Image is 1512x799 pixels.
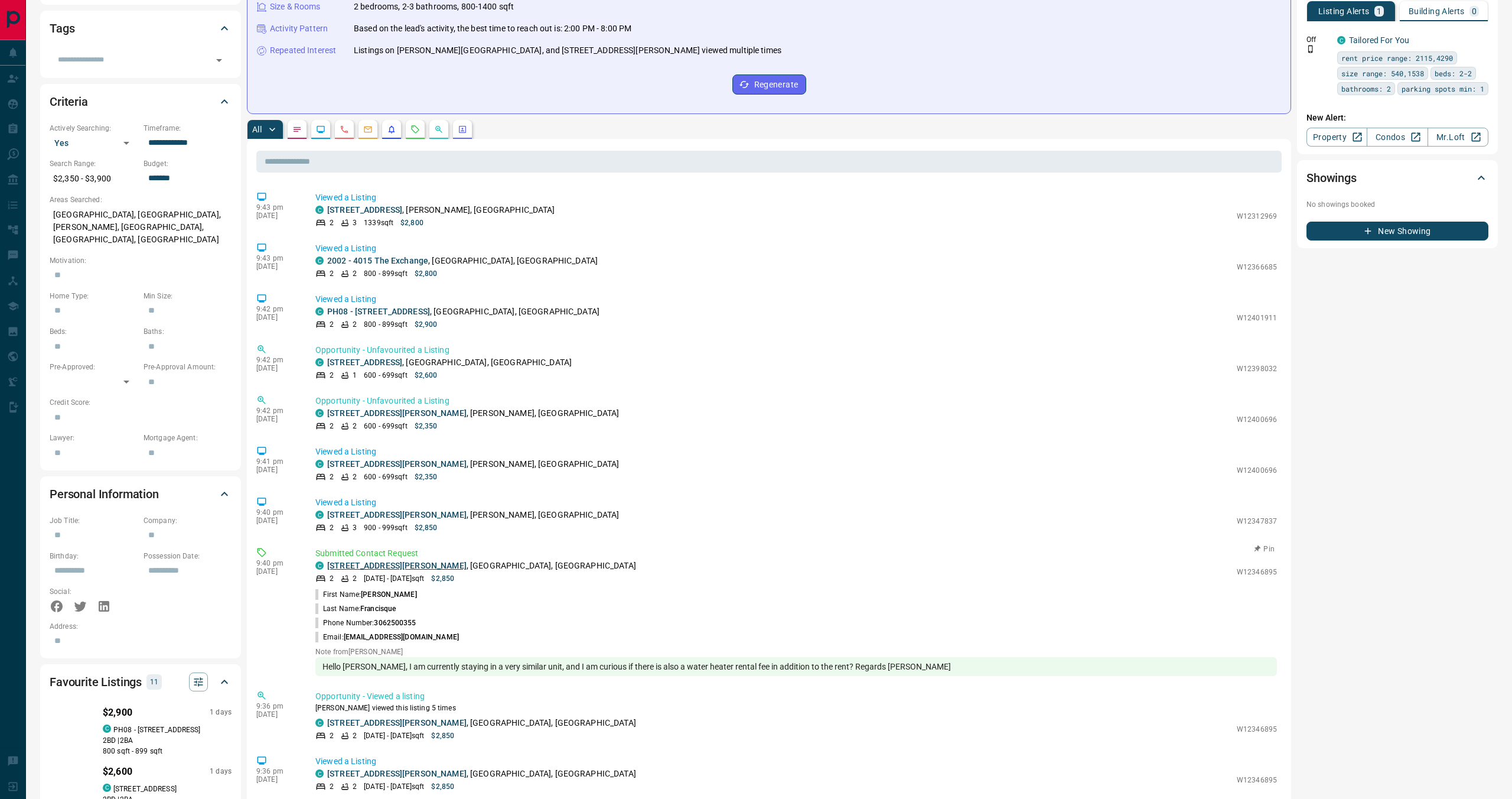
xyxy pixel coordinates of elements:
[256,508,298,517] p: 9:40 pm
[315,293,1277,306] p: Viewed a Listing
[315,307,324,316] div: condos.ca
[415,319,438,330] p: $2,900
[50,14,232,43] div: Tags
[330,421,334,431] p: 2
[256,457,298,466] p: 9:41 pm
[327,459,467,469] a: [STREET_ADDRESS][PERSON_NAME]
[315,496,1277,509] p: Viewed a Listing
[315,769,324,778] div: condos.ca
[364,268,407,279] p: 800 - 899 sqft
[340,125,349,134] svg: Calls
[353,573,357,584] p: 2
[315,603,396,614] p: Last Name:
[1428,128,1488,147] a: Mr.Loft
[270,22,328,35] p: Activity Pattern
[256,702,298,710] p: 9:36 pm
[315,589,417,600] p: First Name:
[315,703,1277,713] p: [PERSON_NAME] viewed this listing 5 times
[364,573,424,584] p: [DATE] - [DATE] sqft
[354,22,631,35] p: Based on the lead's activity, the best time to reach out is: 2:00 PM - 8:00 PM
[144,158,232,169] p: Budget:
[353,522,357,533] p: 3
[315,561,324,570] div: condos.ca
[50,586,138,597] p: Social:
[330,472,334,482] p: 2
[211,52,227,69] button: Open
[415,370,438,381] p: $2,600
[50,326,138,337] p: Beds:
[1367,128,1428,147] a: Condos
[330,781,334,792] p: 2
[210,707,232,717] p: 1 days
[1472,7,1477,15] p: 0
[103,735,232,746] p: 2 BD | 2 BA
[364,319,407,330] p: 800 - 899 sqft
[292,125,302,134] svg: Notes
[315,344,1277,356] p: Opportunity - Unfavourited a Listing
[1237,313,1277,323] p: W12401911
[360,605,396,613] span: Francisque
[50,194,232,205] p: Areas Searched:
[353,370,357,381] p: 1
[327,509,619,521] p: , [PERSON_NAME], [GEOGRAPHIC_DATA]
[256,313,298,321] p: [DATE]
[1237,775,1277,785] p: W12346895
[256,415,298,423] p: [DATE]
[256,775,298,784] p: [DATE]
[353,781,357,792] p: 2
[144,326,232,337] p: Baths:
[364,730,424,741] p: [DATE] - [DATE] sqft
[50,433,138,443] p: Lawyer:
[113,725,201,735] p: PH08 - [STREET_ADDRESS]
[50,397,232,408] p: Credit Score:
[315,755,1277,768] p: Viewed a Listing
[103,765,132,779] p: $2,600
[256,356,298,364] p: 9:42 pm
[327,307,430,316] a: PH08 - [STREET_ADDRESS]
[103,706,132,720] p: $2,900
[353,268,357,279] p: 2
[144,551,232,561] p: Possession Date:
[431,730,454,741] p: $2,850
[1237,414,1277,425] p: W12400696
[50,205,232,249] p: [GEOGRAPHIC_DATA], [GEOGRAPHIC_DATA], [PERSON_NAME], [GEOGRAPHIC_DATA], [GEOGRAPHIC_DATA], [GEOGR...
[410,125,420,134] svg: Requests
[50,551,138,561] p: Birthday:
[315,618,416,628] p: Phone Number:
[353,472,357,482] p: 2
[144,362,232,372] p: Pre-Approval Amount:
[330,522,334,533] p: 2
[256,517,298,525] p: [DATE]
[316,125,325,134] svg: Lead Browsing Activity
[315,719,324,727] div: condos.ca
[364,370,407,381] p: 600 - 699 sqft
[270,1,321,13] p: Size & Rooms
[144,291,232,301] p: Min Size:
[364,472,407,482] p: 600 - 699 sqft
[50,621,232,632] p: Address:
[103,784,111,792] div: condos.ca
[327,255,598,267] p: , [GEOGRAPHIC_DATA], [GEOGRAPHIC_DATA]
[327,256,428,265] a: 2002 - 4015 The Exchange
[415,472,438,482] p: $2,350
[1237,567,1277,577] p: W12346895
[327,768,636,780] p: , [GEOGRAPHIC_DATA], [GEOGRAPHIC_DATA]
[327,358,402,367] a: [STREET_ADDRESS]
[327,204,555,216] p: , [PERSON_NAME], [GEOGRAPHIC_DATA]
[353,217,357,228] p: 3
[1377,7,1381,15] p: 1
[327,560,636,572] p: , [GEOGRAPHIC_DATA], [GEOGRAPHIC_DATA]
[315,460,324,468] div: condos.ca
[327,205,402,215] a: [STREET_ADDRESS]
[1237,724,1277,735] p: W12346895
[256,254,298,262] p: 9:43 pm
[1337,36,1345,44] div: condos.ca
[327,306,599,318] p: , [GEOGRAPHIC_DATA], [GEOGRAPHIC_DATA]
[50,255,232,266] p: Motivation:
[344,633,459,641] span: [EMAIL_ADDRESS][DOMAIN_NAME]
[1237,465,1277,476] p: W12400696
[210,766,232,777] p: 1 days
[144,515,232,526] p: Company:
[1247,544,1282,554] button: Pin
[1237,262,1277,272] p: W12366685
